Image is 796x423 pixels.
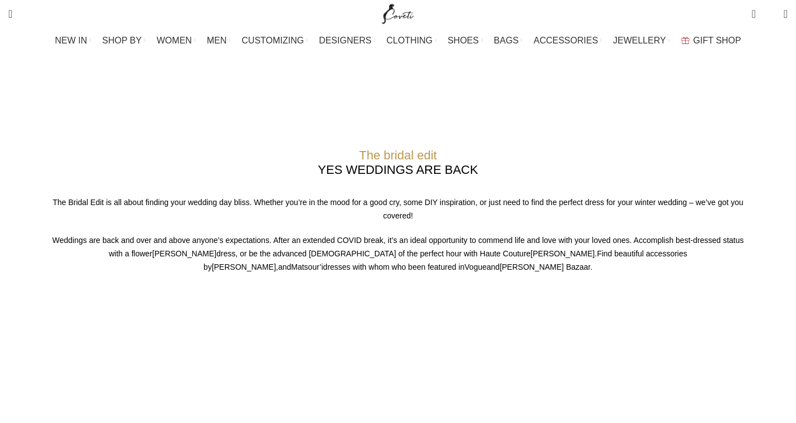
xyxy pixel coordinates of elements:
[212,262,276,271] a: Remove filter
[613,35,666,46] span: JEWELLERY
[386,30,436,52] a: CLOTHING
[8,162,788,179] h3: YES WEDDINGS ARE BACK
[753,6,761,14] span: 0
[157,30,196,52] a: WOMEN
[3,3,18,25] a: Search
[499,262,590,271] a: [PERSON_NAME] Bazaar
[448,35,479,46] span: SHOES
[319,35,371,46] span: DESIGNERS
[272,64,524,94] h1: The Bridal Edit Women
[367,101,464,111] span: The Bridal Edit Women
[47,234,749,274] p: Weddings are back and over and above anyone’s expectations. After an extended COVID break, it’s a...
[693,35,741,46] span: GIFT SHOP
[291,262,323,271] a: Matsour’i
[380,8,417,18] a: Site logo
[613,30,670,52] a: JEWELLERY
[3,30,793,52] div: Main navigation
[494,30,522,52] a: BAGS
[8,147,788,164] h3: The bridal edit
[242,35,304,46] span: CUSTOMIZING
[766,11,775,20] span: 0
[494,35,518,46] span: BAGS
[242,30,308,52] a: CUSTOMIZING
[464,262,487,271] a: Vogue
[102,35,142,46] span: SHOP BY
[276,262,278,271] a: ,
[746,3,761,25] a: 0
[531,249,597,258] a: [PERSON_NAME].
[681,30,741,52] a: GIFT SHOP
[102,30,145,52] a: SHOP BY
[386,35,433,46] span: CLOTHING
[681,37,690,44] img: GiftBag
[47,196,749,222] p: The Bridal Edit is all about finding your wedding day bliss. Whether you’re in the mood for a goo...
[533,30,602,52] a: ACCESSORIES
[448,30,483,52] a: SHOES
[533,35,598,46] span: ACCESSORIES
[55,30,91,52] a: NEW IN
[55,35,88,46] span: NEW IN
[764,3,775,25] div: My Wishlist
[207,30,230,52] a: MEN
[157,35,192,46] span: WOMEN
[319,30,375,52] a: DESIGNERS
[152,249,216,258] a: [PERSON_NAME]
[207,35,227,46] span: MEN
[332,101,356,111] a: Home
